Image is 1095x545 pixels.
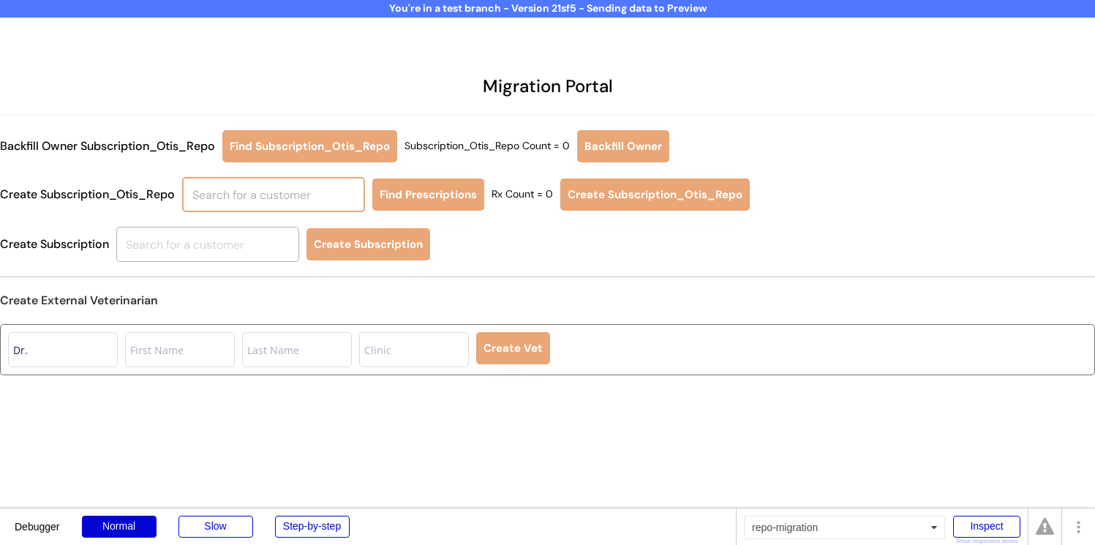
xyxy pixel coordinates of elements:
[492,187,553,202] div: Rx Count = 0
[306,228,430,260] button: Create Subscription
[15,508,60,532] div: Debugger
[359,332,469,367] input: Clinic
[182,177,365,212] input: Search for a customer
[8,332,118,367] input: Title
[744,516,945,539] div: repo-migration
[476,332,550,364] button: Create Vet
[116,227,299,262] input: Search for a customer
[372,178,484,211] button: Find Prescriptions
[125,332,235,367] input: First Name
[404,139,570,154] div: Subscription_Otis_Repo Count = 0
[275,516,350,538] div: Step-by-step
[953,516,1020,538] div: Inspect
[577,130,669,162] button: Backfill Owner
[953,538,1020,544] div: Show responsive boxes
[82,516,157,538] div: Normal
[222,130,397,162] button: Find Subscription_Otis_Repo
[483,73,613,99] div: Migration Portal
[178,516,253,538] div: Slow
[560,178,750,211] button: Create Subscription_Otis_Repo
[242,332,352,367] input: Last Name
